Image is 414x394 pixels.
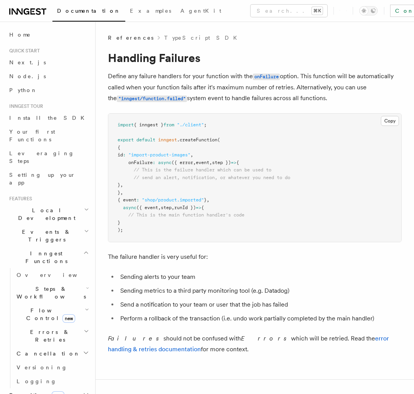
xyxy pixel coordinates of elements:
li: Send a notification to your team or user that the job has failed [118,299,402,310]
span: Errors & Retries [13,328,84,344]
span: event [196,160,209,165]
span: Steps & Workflows [13,285,86,300]
span: , [207,197,209,203]
span: => [231,160,236,165]
a: Overview [13,268,91,282]
span: ; [204,122,207,127]
a: Node.js [6,69,91,83]
span: , [120,182,123,188]
a: Versioning [13,360,91,374]
em: Errors [241,335,291,342]
span: // This is the failure handler which can be used to [134,167,271,173]
span: Quick start [6,48,40,54]
button: Cancellation [13,347,91,360]
a: TypeScript SDK [164,34,242,42]
code: onFailure [253,74,280,80]
button: Errors & Retries [13,325,91,347]
span: Versioning [17,364,67,371]
span: "./client" [177,122,204,127]
a: Setting up your app [6,168,91,189]
span: Examples [130,8,171,14]
span: , [172,205,174,210]
a: Next.js [6,55,91,69]
span: ({ error [172,160,193,165]
a: onFailure [253,72,280,80]
span: { [201,205,204,210]
span: : [153,160,155,165]
span: Install the SDK [9,115,89,121]
span: async [158,160,172,165]
a: Examples [125,2,176,21]
span: async [123,205,136,210]
span: runId }) [174,205,196,210]
span: // send an alert, notification, or whatever you need to do [134,175,290,180]
span: "shop/product.imported" [142,197,204,203]
span: Flow Control [13,307,85,322]
span: Next.js [9,59,46,65]
span: Node.js [9,73,46,79]
span: : [123,152,126,158]
em: Failures [108,335,163,342]
button: Toggle dark mode [359,6,378,15]
p: Define any failure handlers for your function with the option. This function will be automaticall... [108,71,402,104]
span: AgentKit [180,8,221,14]
a: error handling & retries documentation [108,335,389,353]
span: Setting up your app [9,172,76,186]
span: "import-product-images" [128,152,190,158]
span: Inngest tour [6,103,43,109]
a: Leveraging Steps [6,146,91,168]
a: Install the SDK [6,111,91,125]
button: Steps & Workflows [13,282,91,303]
li: Perform a rollback of the transaction (i.e. undo work partially completed by the main handler) [118,313,402,324]
span: , [193,160,196,165]
span: { event [118,197,136,203]
a: "inngest/function.failed" [117,94,187,102]
span: } [204,197,207,203]
button: Local Development [6,203,91,225]
span: ); [118,227,123,233]
span: } [118,220,120,225]
span: export [118,137,134,143]
li: Sending alerts to your team [118,272,402,282]
span: Home [9,31,31,39]
span: default [136,137,155,143]
button: Events & Triggers [6,225,91,246]
span: Leveraging Steps [9,150,74,164]
span: // This is the main function handler's code [128,212,244,218]
span: => [196,205,201,210]
span: , [158,205,161,210]
span: , [209,160,212,165]
span: import [118,122,134,127]
span: Documentation [57,8,121,14]
button: Inngest Functions [6,246,91,268]
span: , [190,152,193,158]
span: } [118,182,120,188]
span: id [118,152,123,158]
span: { [236,160,239,165]
span: References [108,34,153,42]
p: The failure handler is very useful for: [108,251,402,262]
span: Features [6,196,32,202]
a: Your first Functions [6,125,91,146]
span: Inngest Functions [6,250,83,265]
span: : [136,197,139,203]
span: Overview [17,272,96,278]
li: Sending metrics to a third party monitoring tool (e.g. Datadog) [118,285,402,296]
h1: Handling Failures [108,51,402,65]
span: step [161,205,172,210]
span: { inngest } [134,122,163,127]
span: ( [217,137,220,143]
p: should not be confused with which will be retried. Read the for more context. [108,333,402,355]
a: Documentation [52,2,125,22]
a: Home [6,28,91,42]
button: Flow Controlnew [13,303,91,325]
span: onFailure [128,160,153,165]
a: Python [6,83,91,97]
span: Python [9,87,37,93]
span: Local Development [6,206,84,222]
span: step }) [212,160,231,165]
span: .createFunction [177,137,217,143]
span: inngest [158,137,177,143]
span: , [120,190,123,195]
button: Search...⌘K [251,5,327,17]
